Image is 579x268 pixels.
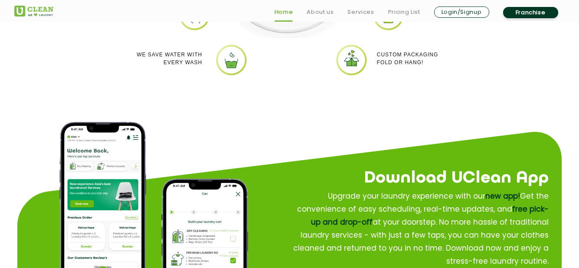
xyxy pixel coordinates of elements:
a: Home [275,7,293,17]
img: UClean Laundry and Dry Cleaning [14,6,53,16]
a: Pricing List [388,7,420,17]
a: Franchise [503,7,558,18]
img: uclean dry cleaner [335,44,368,76]
h2: Download UClean App [259,165,549,191]
a: About us [307,7,334,17]
a: Login/Signup [434,7,489,18]
p: Custom packaging Fold or Hang! [377,51,438,66]
p: Upgrade your laundry experience with our Get the convenience of easy scheduling, real-time update... [288,190,549,268]
span: free pick-up and drop-off [311,204,549,227]
span: new app! [485,191,520,201]
p: We Save Water with every wash [137,51,202,66]
a: Services [347,7,374,17]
